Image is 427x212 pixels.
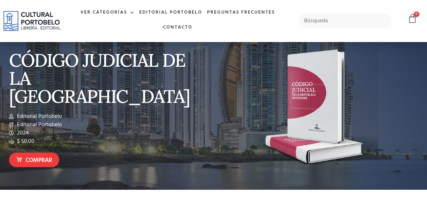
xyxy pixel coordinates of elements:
[15,112,62,121] span: Editorial Portobelo
[78,5,137,20] a: Ver Categorías
[160,20,195,35] a: Contacto
[137,5,205,20] a: Editorial Portobelo
[9,51,210,105] p: CÓDIGO JUDICIAL DE LA [GEOGRAPHIC_DATA]
[205,5,277,20] a: Preguntas frecuentes
[408,14,417,24] a: 0
[25,156,52,165] span: Comprar
[15,121,62,129] span: Editorial Portobelo
[414,11,419,17] span: 0
[15,137,34,146] span: $ 50.00
[298,14,392,28] input: Búsqueda
[15,129,29,137] span: 2024
[9,153,59,168] a: Comprar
